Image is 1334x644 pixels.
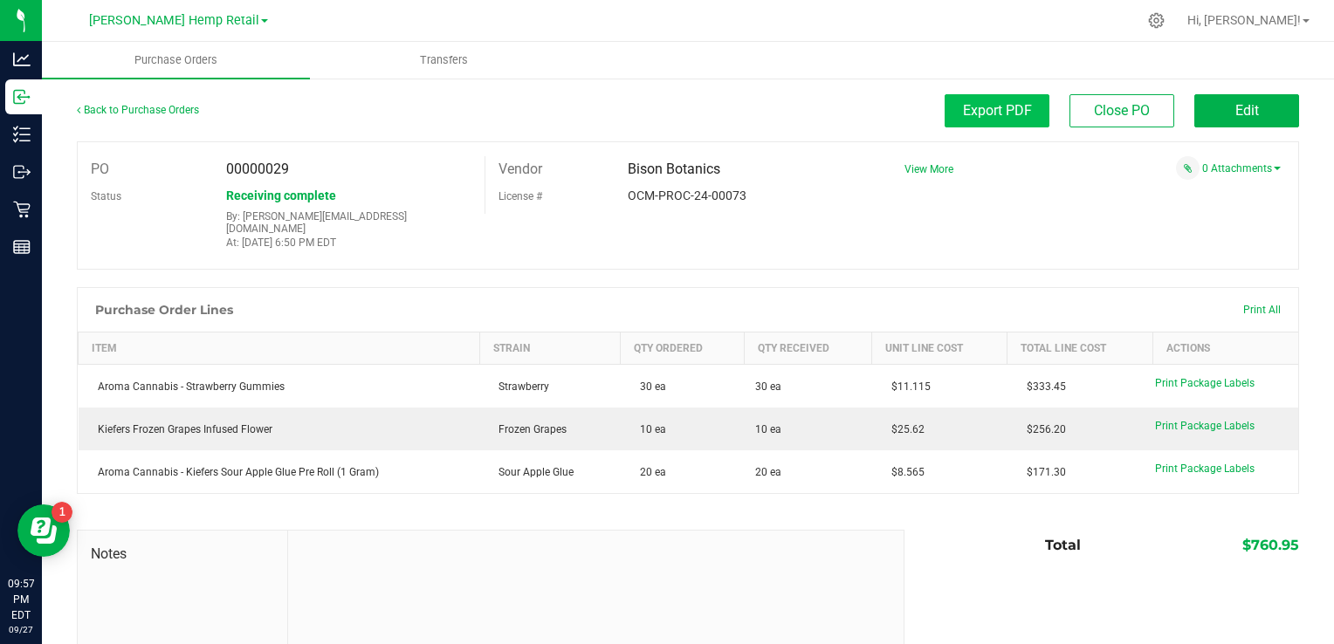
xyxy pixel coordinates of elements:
div: Aroma Cannabis - Strawberry Gummies [89,379,470,394]
span: Print Package Labels [1155,377,1255,389]
span: [PERSON_NAME] Hemp Retail [89,13,259,28]
span: $256.20 [1018,423,1066,435]
span: Print Package Labels [1155,462,1255,475]
span: $25.62 [883,423,925,435]
span: 00000029 [226,161,289,177]
span: Purchase Orders [111,52,241,68]
p: 09/27 [8,623,34,636]
label: License # [499,183,542,209]
span: Sour Apple Glue [490,466,574,478]
iframe: Resource center [17,504,70,557]
p: By: [PERSON_NAME][EMAIL_ADDRESS][DOMAIN_NAME] [226,210,471,235]
a: Transfers [310,42,578,79]
span: 30 ea [631,380,666,393]
span: $8.565 [883,466,925,478]
span: Print All [1243,304,1281,316]
th: Qty Ordered [621,332,745,365]
a: Back to Purchase Orders [77,104,199,116]
span: Strawberry [490,380,549,393]
span: OCM-PROC-24-00073 [628,188,746,202]
h1: Purchase Order Lines [95,303,233,317]
span: $11.115 [883,380,931,393]
span: 10 ea [755,421,781,437]
span: Hi, [PERSON_NAME]! [1187,13,1301,27]
span: Frozen Grapes [490,423,567,435]
a: Purchase Orders [42,42,310,79]
span: Close PO [1094,102,1150,119]
span: Print Package Labels [1155,420,1255,432]
span: Notes [91,544,274,565]
inline-svg: Inbound [13,88,31,106]
a: View More [904,163,953,175]
span: 20 ea [631,466,666,478]
span: 10 ea [631,423,666,435]
span: 30 ea [755,379,781,394]
th: Actions [1152,332,1298,365]
label: Status [91,183,121,209]
span: Total [1045,537,1081,553]
th: Total Line Cost [1007,332,1153,365]
div: Manage settings [1145,12,1167,29]
span: Bison Botanics [628,161,720,177]
th: Strain [479,332,620,365]
label: PO [91,156,109,182]
inline-svg: Retail [13,201,31,218]
span: Receiving complete [226,188,336,202]
span: $333.45 [1018,380,1066,393]
span: Attach a document [1176,156,1200,180]
span: Edit [1235,102,1259,119]
span: $760.95 [1242,537,1299,553]
iframe: Resource center unread badge [52,502,72,523]
p: At: [DATE] 6:50 PM EDT [226,236,471,249]
button: Edit [1194,94,1299,127]
span: $171.30 [1018,466,1066,478]
th: Qty Received [745,332,872,365]
inline-svg: Reports [13,238,31,256]
inline-svg: Outbound [13,163,31,181]
button: Close PO [1069,94,1174,127]
button: Export PDF [945,94,1049,127]
th: Unit Line Cost [872,332,1007,365]
p: 09:57 PM EDT [8,576,34,623]
div: Kiefers Frozen Grapes Infused Flower [89,421,470,437]
span: 20 ea [755,464,781,480]
span: Export PDF [963,102,1032,119]
a: 0 Attachments [1202,162,1281,175]
inline-svg: Analytics [13,51,31,68]
span: Transfers [396,52,492,68]
label: Vendor [499,156,542,182]
inline-svg: Inventory [13,126,31,143]
th: Item [79,332,480,365]
div: Aroma Cannabis - Kiefers Sour Apple Glue Pre Roll (1 Gram) [89,464,470,480]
